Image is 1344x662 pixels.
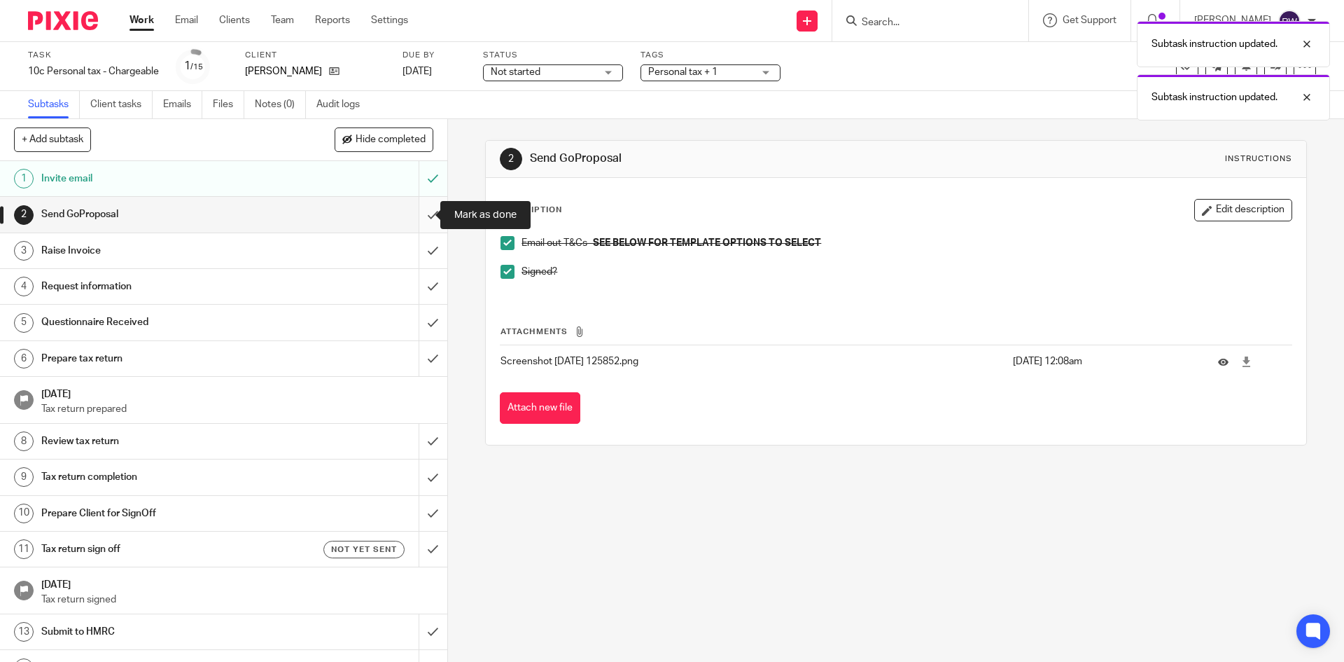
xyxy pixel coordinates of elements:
[1151,90,1277,104] p: Subtask instruction updated.
[14,349,34,368] div: 6
[41,240,283,261] h1: Raise Invoice
[1225,153,1292,165] div: Instructions
[1241,354,1252,368] a: Download
[14,432,34,451] div: 8
[491,67,540,77] span: Not started
[648,67,717,77] span: Personal tax + 1
[41,621,283,642] h1: Submit to HMRC
[500,392,580,424] button: Attach new file
[14,127,91,151] button: + Add subtask
[14,504,34,523] div: 10
[483,50,623,61] label: Status
[14,277,34,296] div: 4
[356,135,426,146] span: Hide completed
[530,151,926,166] h1: Send GoProposal
[521,236,1291,250] p: Email out T&Cs -
[500,328,568,336] span: Attachments
[41,204,283,225] h1: Send GoProposal
[175,13,198,27] a: Email
[129,13,154,27] a: Work
[315,13,350,27] a: Reports
[245,64,322,78] p: [PERSON_NAME]
[14,313,34,333] div: 5
[1194,199,1292,221] button: Edit description
[521,265,1291,279] p: Signed?
[41,168,283,189] h1: Invite email
[271,13,294,27] a: Team
[1278,10,1301,32] img: svg%3E
[593,238,821,248] strong: SEE BELOW FOR TEMPLATE OPTIONS TO SELECT
[316,91,370,118] a: Audit logs
[41,593,433,607] p: Tax return signed
[14,169,34,188] div: 1
[1013,354,1197,368] p: [DATE] 12:08am
[28,11,98,30] img: Pixie
[371,13,408,27] a: Settings
[255,91,306,118] a: Notes (0)
[28,91,80,118] a: Subtasks
[219,13,250,27] a: Clients
[190,63,203,71] small: /15
[41,348,283,369] h1: Prepare tax return
[184,58,203,74] div: 1
[213,91,244,118] a: Files
[41,312,283,333] h1: Questionnaire Received
[402,67,432,76] span: [DATE]
[41,384,433,401] h1: [DATE]
[14,539,34,559] div: 11
[41,539,283,560] h1: Tax return sign off
[41,431,283,452] h1: Review tax return
[41,467,283,488] h1: Tax return completion
[90,91,153,118] a: Client tasks
[163,91,202,118] a: Emails
[14,205,34,225] div: 2
[41,276,283,297] h1: Request information
[640,50,780,61] label: Tags
[500,148,522,170] div: 2
[28,64,159,78] div: 10c Personal tax - Chargeable
[500,205,562,216] p: Description
[335,127,433,151] button: Hide completed
[14,241,34,261] div: 3
[41,503,283,524] h1: Prepare Client for SignOff
[1151,37,1277,51] p: Subtask instruction updated.
[331,544,397,556] span: Not yet sent
[14,467,34,487] div: 9
[41,402,433,416] p: Tax return prepared
[500,354,1005,368] p: Screenshot [DATE] 125852.png
[14,622,34,642] div: 13
[402,50,465,61] label: Due by
[245,50,385,61] label: Client
[28,50,159,61] label: Task
[41,574,433,592] h1: [DATE]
